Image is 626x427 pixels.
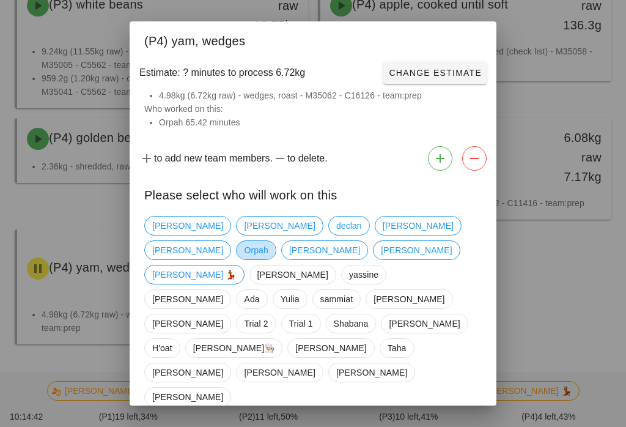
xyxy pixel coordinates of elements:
span: Trial 1 [289,314,313,333]
span: Trial 2 [244,314,268,333]
span: [PERSON_NAME] [152,290,223,308]
span: H'oat [152,339,172,357]
li: Orpah 65.42 minutes [159,116,482,129]
span: [PERSON_NAME] [336,363,407,382]
span: [PERSON_NAME] [244,217,315,235]
span: yassine [349,265,378,284]
div: Please select who will work on this [130,176,496,211]
span: sammiat [320,290,353,308]
span: Estimate: ? minutes to process 6.72kg [139,65,305,80]
span: Shabana [334,314,369,333]
span: Ada [244,290,259,308]
button: Change Estimate [383,62,487,84]
span: [PERSON_NAME]👨🏼‍🍳 [193,339,275,357]
div: to add new team members. to delete. [130,141,496,176]
li: 4.98kg (6.72kg raw) - wedges, roast - M35062 - C16126 - team:prep [159,89,482,102]
span: Taha [388,339,407,357]
span: Orpah [244,241,268,259]
span: [PERSON_NAME] [389,314,460,333]
span: [PERSON_NAME] [383,217,454,235]
span: Yulia [281,290,300,308]
span: [PERSON_NAME] [152,314,223,333]
span: [PERSON_NAME] 💃 [152,265,237,284]
span: [PERSON_NAME] [381,241,452,259]
span: [PERSON_NAME] [244,363,315,382]
div: (P4) yam, wedges [130,21,496,57]
span: [PERSON_NAME] [257,265,328,284]
span: declan [336,217,362,235]
span: [PERSON_NAME] [152,241,223,259]
span: [PERSON_NAME] [152,363,223,382]
span: [PERSON_NAME] [152,388,223,406]
span: [PERSON_NAME] [289,241,360,259]
span: [PERSON_NAME] [152,217,223,235]
span: [PERSON_NAME] [374,290,444,308]
span: Change Estimate [388,68,482,78]
div: Who worked on this: [130,89,496,141]
span: [PERSON_NAME] [295,339,366,357]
